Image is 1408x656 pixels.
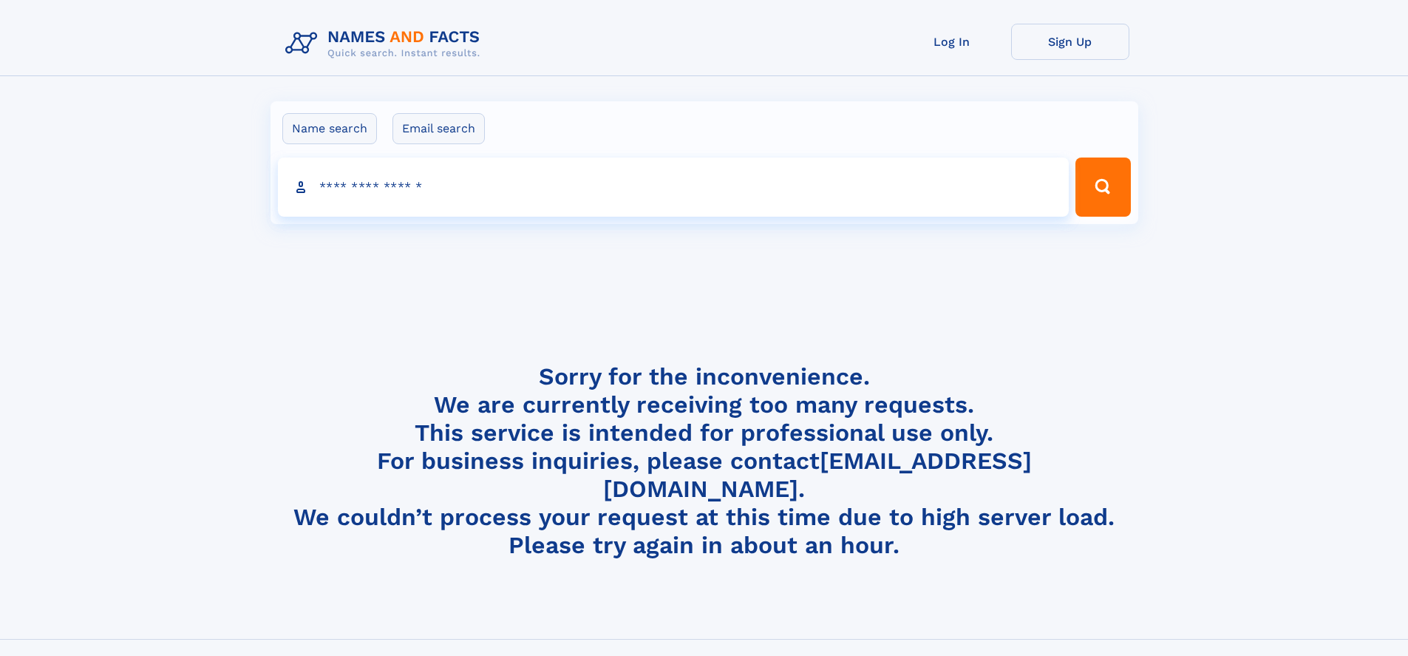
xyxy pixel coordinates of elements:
[1011,24,1129,60] a: Sign Up
[278,158,1069,217] input: search input
[282,113,377,144] label: Name search
[392,113,485,144] label: Email search
[893,24,1011,60] a: Log In
[1075,158,1130,217] button: Search Button
[279,24,492,64] img: Logo Names and Facts
[279,362,1129,560] h4: Sorry for the inconvenience. We are currently receiving too many requests. This service is intend...
[603,447,1032,503] a: [EMAIL_ADDRESS][DOMAIN_NAME]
